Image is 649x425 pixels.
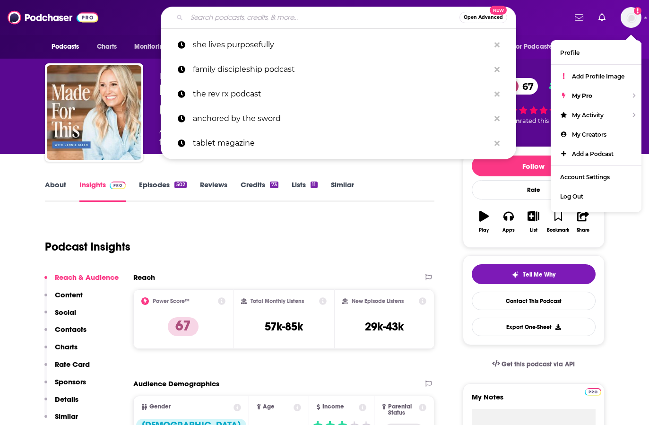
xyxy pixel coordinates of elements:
span: Made For This with [PERSON_NAME] [159,72,305,81]
span: My Pro [572,92,592,99]
h2: New Episode Listens [352,298,404,304]
h2: Reach [133,273,155,282]
a: she lives purposefully [161,33,516,57]
img: Podchaser Pro [585,388,601,396]
p: the rev rx podcast [193,82,490,106]
img: Made For This with Jennie Allen [47,65,141,160]
button: open menu [45,38,92,56]
button: Open AdvancedNew [459,12,507,23]
a: Get this podcast via API [485,353,583,376]
input: Search podcasts, credits, & more... [187,10,459,25]
button: open menu [507,38,572,56]
span: Add a Podcast [572,150,614,157]
a: Contact This Podcast [472,292,596,310]
span: Podcasts [52,40,79,53]
span: Monitoring [134,40,168,53]
h2: Total Monthly Listens [251,298,304,304]
p: Reach & Audience [55,273,119,282]
button: Follow [472,156,596,176]
span: Income [322,404,344,410]
div: Play [479,227,489,233]
p: Contacts [55,325,87,334]
button: Show profile menu [621,7,641,28]
p: Charts [55,342,78,351]
a: Account Settings [551,167,641,187]
div: A podcast [159,125,381,148]
p: anchored by the sword [193,106,490,131]
a: anchored by the sword [161,106,516,131]
span: 67 [513,78,538,95]
h2: Power Score™ [153,298,190,304]
p: Sponsors [55,377,86,386]
div: 11 [311,182,317,188]
a: Show notifications dropdown [595,9,609,26]
a: About [45,180,66,202]
div: 67 1 personrated this podcast [463,72,605,131]
p: Similar [55,412,78,421]
p: Content [55,290,83,299]
button: Charts [44,342,78,360]
span: Age [263,404,275,410]
a: Add a Podcast [551,144,641,164]
span: My Creators [572,131,606,138]
button: Rate Card [44,360,90,377]
a: family discipleship podcast [161,57,516,82]
a: Episodes502 [139,180,186,202]
button: Bookmark [546,205,571,239]
button: tell me why sparkleTell Me Why [472,264,596,284]
span: Tell Me Why [523,271,555,278]
img: tell me why sparkle [511,271,519,278]
a: InsightsPodchaser Pro [79,180,126,202]
button: Reach & Audience [44,273,119,290]
button: open menu [128,38,180,56]
p: tablet magazine [193,131,490,156]
h1: Podcast Insights [45,240,130,254]
div: List [530,227,537,233]
span: Parental Status [388,404,417,416]
a: Lists11 [292,180,317,202]
button: List [521,205,545,239]
span: rated this podcast [520,117,575,124]
a: 67 [503,78,538,95]
span: Log Out [560,193,583,200]
button: Details [44,395,78,412]
a: My Creators [551,125,641,144]
span: For Podcasters [513,40,558,53]
div: Rate [472,180,596,199]
div: 73 [270,182,278,188]
span: Profile [560,49,580,56]
ul: Show profile menu [551,40,641,212]
p: 67 [168,317,199,336]
p: Social [55,308,76,317]
h3: 57k-85k [265,320,303,334]
span: Logged in as BenLaurro [621,7,641,28]
p: family discipleship podcast [193,57,490,82]
a: Credits73 [241,180,278,202]
a: Pro website [585,387,601,396]
div: 502 [174,182,186,188]
div: Apps [502,227,515,233]
div: Share [577,227,589,233]
a: tablet magazine [161,131,516,156]
p: she lives purposefully [193,33,490,57]
label: My Notes [472,392,596,409]
button: Sponsors [44,377,86,395]
span: Open Advanced [464,15,503,20]
button: Export One-Sheet [472,318,596,336]
a: Charts [91,38,123,56]
button: Contacts [44,325,87,342]
button: Share [571,205,595,239]
a: Similar [331,180,354,202]
div: Bookmark [547,227,569,233]
span: featuring [159,137,381,148]
button: Apps [496,205,521,239]
span: New [490,6,507,15]
h3: 29k-43k [365,320,404,334]
span: Add Profile Image [572,73,624,80]
span: Gender [149,404,171,410]
p: Details [55,395,78,404]
img: Podchaser Pro [110,182,126,189]
a: the rev rx podcast [161,82,516,106]
button: Content [44,290,83,308]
